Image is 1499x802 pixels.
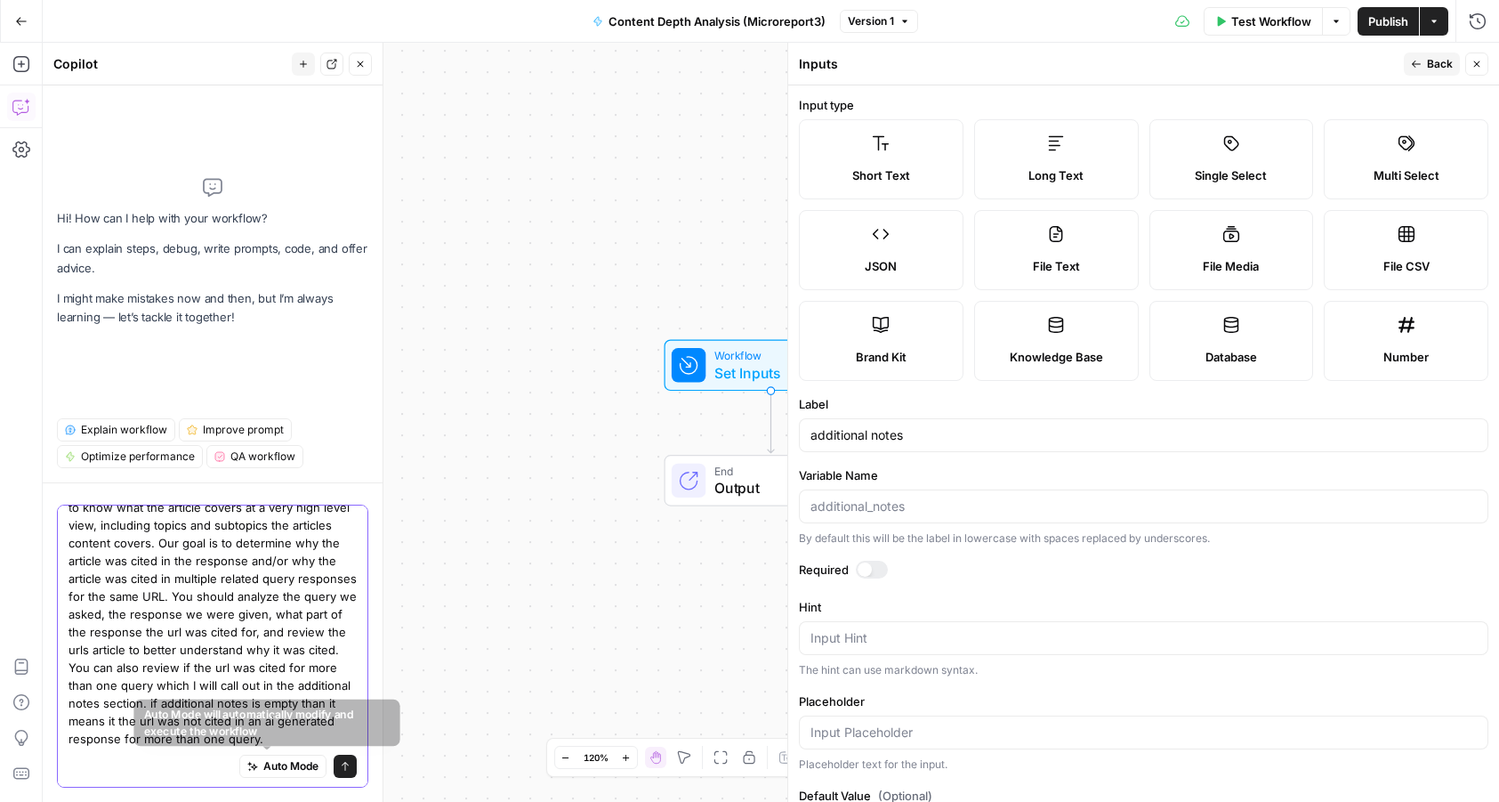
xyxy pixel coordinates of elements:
[57,209,368,228] p: Hi! How can I help with your workflow?
[1427,56,1453,72] span: Back
[799,96,1488,114] label: Input type
[57,445,203,468] button: Optimize performance
[799,561,1488,579] label: Required
[53,55,286,73] div: Copilot
[810,426,1477,444] input: Input Label
[1231,12,1311,30] span: Test Workflow
[582,7,836,36] button: Content Depth Analysis (Microreport3)
[206,445,303,468] button: QA workflow
[799,757,1488,773] div: Placeholder text for the input.
[1195,166,1267,184] span: Single Select
[799,662,1488,678] div: The hint can use markdown syntax.
[179,418,292,442] button: Improve prompt
[852,166,910,184] span: Short Text
[799,693,1488,710] label: Placeholder
[714,347,820,364] span: Workflow
[81,449,195,465] span: Optimize performance
[799,531,1488,547] div: By default this will be the label in lowercase with spaces replaced by underscores.
[608,12,826,30] span: Content Depth Analysis (Microreport3)
[799,466,1488,484] label: Variable Name
[203,422,284,438] span: Improve prompt
[1383,257,1430,275] span: File CSV
[799,395,1488,413] label: Label
[768,390,774,453] g: Edge from start to end
[1028,166,1084,184] span: Long Text
[230,449,295,465] span: QA workflow
[1033,257,1080,275] span: File Text
[799,55,1398,73] div: Inputs
[1204,7,1322,36] button: Test Workflow
[81,422,167,438] span: Explain workflow
[840,10,918,33] button: Version 1
[1374,166,1439,184] span: Multi Select
[856,348,907,366] span: Brand Kit
[263,758,318,774] span: Auto Mode
[865,257,897,275] span: JSON
[57,418,175,442] button: Explain workflow
[1383,348,1429,366] span: Number
[810,498,1477,515] input: additional_notes
[848,13,894,29] span: Version 1
[606,455,937,506] div: EndOutput
[714,362,820,384] span: Set Inputs
[584,750,608,765] span: 120%
[714,463,859,480] span: End
[239,755,326,778] button: Auto Mode
[57,289,368,327] p: I might make mistakes now and then, but I’m always learning — let’s tackle it together!
[57,239,368,277] p: I can explain steps, debug, write prompts, code, and offer advice.
[714,477,859,498] span: Output
[1358,7,1419,36] button: Publish
[1404,53,1460,76] button: Back
[810,724,1477,741] input: Input Placeholder
[1010,348,1103,366] span: Knowledge Base
[606,340,937,392] div: WorkflowSet InputsInputs
[1203,257,1259,275] span: File Media
[1368,12,1408,30] span: Publish
[69,427,357,748] textarea: I want a workflow that analyzes the URL and extracts its heading structure. The goal of this work...
[1205,348,1257,366] span: Database
[799,598,1488,616] label: Hint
